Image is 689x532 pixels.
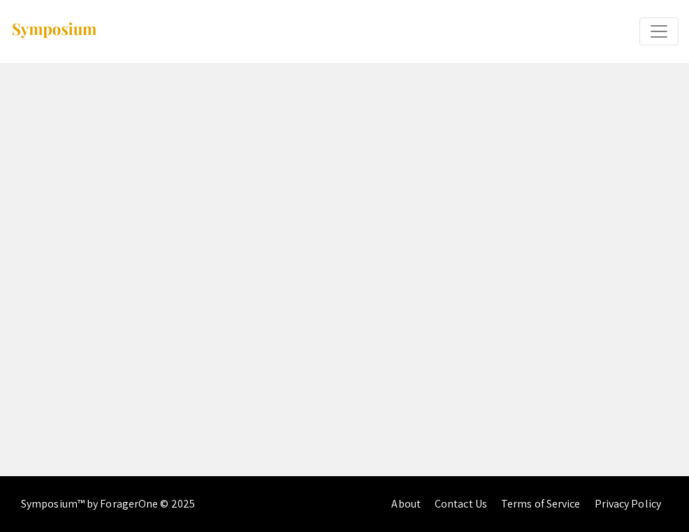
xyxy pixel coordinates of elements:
[435,496,487,511] a: Contact Us
[595,496,661,511] a: Privacy Policy
[21,476,195,532] div: Symposium™ by ForagerOne © 2025
[10,22,98,40] img: Symposium by ForagerOne
[630,469,679,522] iframe: Chat
[501,496,581,511] a: Terms of Service
[391,496,421,511] a: About
[639,17,679,45] button: Expand or Collapse Menu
